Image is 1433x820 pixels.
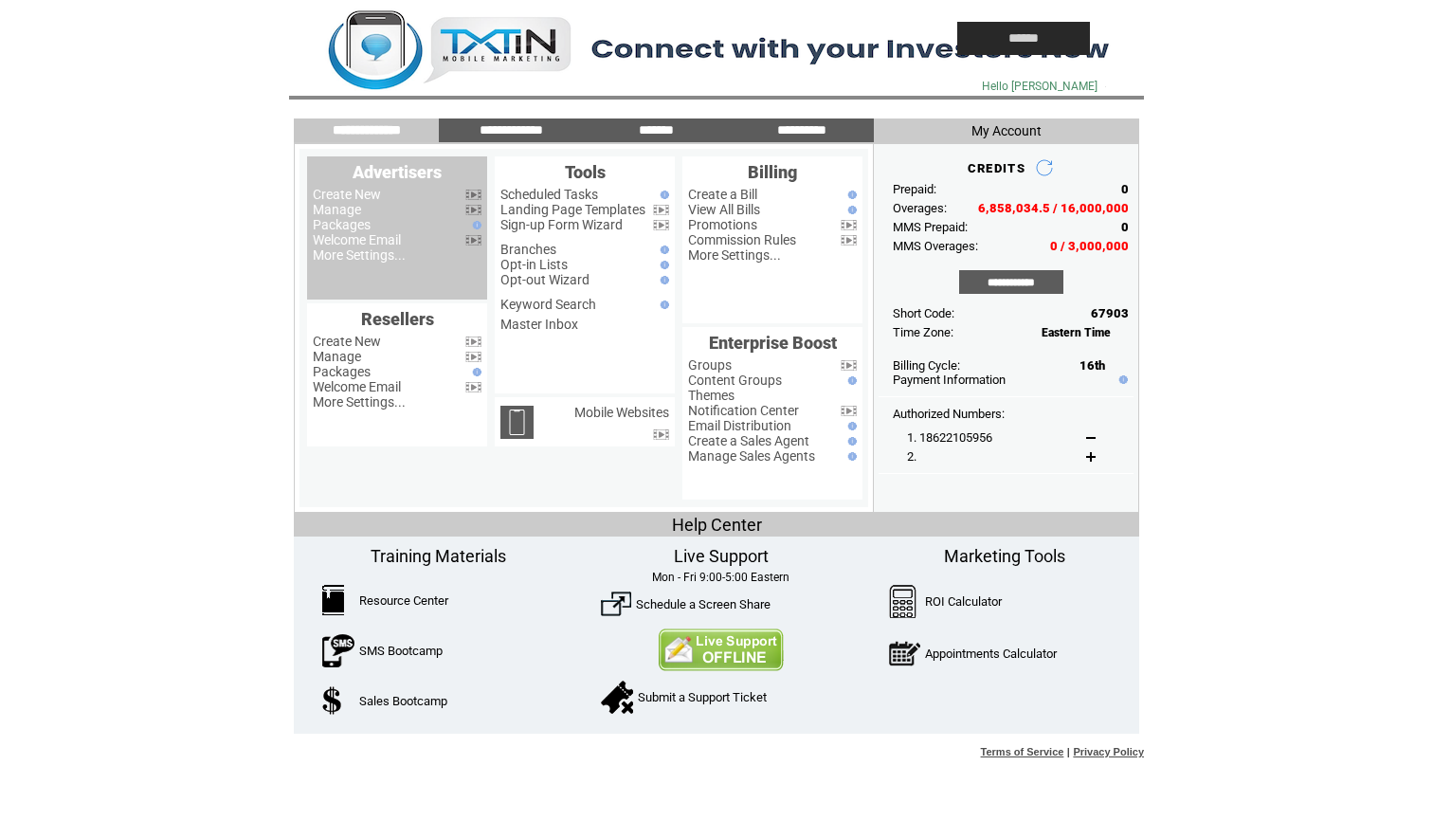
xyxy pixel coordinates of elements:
[313,349,361,364] a: Manage
[653,205,669,215] img: video.png
[371,546,506,566] span: Training Materials
[889,585,917,618] img: Calculator.png
[981,746,1064,757] a: Terms of Service
[500,202,645,217] a: Landing Page Templates
[688,418,791,433] a: Email Distribution
[1050,239,1129,253] span: 0 / 3,000,000
[907,449,916,464] span: 2.
[359,644,443,658] a: SMS Bootcamp
[322,634,354,667] img: SMSBootcamp.png
[500,406,534,439] img: mobile-websites.png
[500,317,578,332] a: Master Inbox
[1042,326,1111,339] span: Eastern Time
[656,276,669,284] img: help.gif
[656,246,669,254] img: help.gif
[688,433,809,448] a: Create a Sales Agent
[1091,306,1129,320] span: 67903
[656,191,669,199] img: help.gif
[353,162,442,182] span: Advertisers
[500,242,556,257] a: Branches
[653,429,669,440] img: video.png
[468,221,481,229] img: help.gif
[359,593,448,608] a: Resource Center
[361,309,434,329] span: Resellers
[322,686,344,715] img: SalesBootcamp.png
[688,217,757,232] a: Promotions
[672,515,762,535] span: Help Center
[574,405,669,420] a: Mobile Websites
[465,337,481,347] img: video.png
[465,382,481,392] img: video.png
[500,257,568,272] a: Opt-in Lists
[313,232,401,247] a: Welcome Email
[465,352,481,362] img: video.png
[907,430,992,445] span: 1. 18622105956
[652,571,789,584] span: Mon - Fri 9:00-5:00 Eastern
[893,306,954,320] span: Short Code:
[465,235,481,246] img: video.png
[843,422,857,430] img: help.gif
[968,161,1025,175] span: CREDITS
[982,80,1097,93] span: Hello [PERSON_NAME]
[1121,182,1129,196] span: 0
[313,334,381,349] a: Create New
[313,394,406,410] a: More Settings...
[843,376,857,385] img: help.gif
[748,162,797,182] span: Billing
[656,301,669,309] img: help.gif
[322,585,344,615] img: ResourceCenter.png
[893,220,968,234] span: MMS Prepaid:
[978,201,1129,215] span: 6,858,034.5 / 16,000,000
[636,597,771,611] a: Schedule a Screen Share
[893,358,960,373] span: Billing Cycle:
[841,406,857,416] img: video.png
[500,217,623,232] a: Sign-up Form Wizard
[656,261,669,269] img: help.gif
[500,272,590,287] a: Opt-out Wizard
[658,629,784,671] img: Contact Us
[944,546,1065,566] span: Marketing Tools
[1079,358,1105,373] span: 16th
[465,205,481,215] img: video.png
[500,187,598,202] a: Scheduled Tasks
[688,247,781,263] a: More Settings...
[843,206,857,214] img: help.gif
[359,694,447,708] a: Sales Bootcamp
[313,202,361,217] a: Manage
[1115,375,1128,384] img: help.gif
[468,368,481,376] img: help.gif
[893,182,936,196] span: Prepaid:
[313,187,381,202] a: Create New
[709,333,837,353] span: Enterprise Boost
[601,681,633,714] img: SupportTicket.png
[1121,220,1129,234] span: 0
[925,594,1002,609] a: ROI Calculator
[841,235,857,246] img: video.png
[313,247,406,263] a: More Settings...
[843,452,857,461] img: help.gif
[313,379,401,394] a: Welcome Email
[500,297,596,312] a: Keyword Search
[688,373,782,388] a: Content Groups
[893,325,953,339] span: Time Zone:
[688,187,757,202] a: Create a Bill
[893,201,947,215] span: Overages:
[465,190,481,200] img: video.png
[688,232,796,247] a: Commission Rules
[889,637,920,670] img: AppointmentCalc.png
[925,647,1057,661] a: Appointments Calculator
[893,407,1005,421] span: Authorized Numbers:
[971,123,1042,138] span: My Account
[565,162,606,182] span: Tools
[1067,746,1070,757] span: |
[688,448,815,464] a: Manage Sales Agents
[843,191,857,199] img: help.gif
[841,360,857,371] img: video.png
[674,546,769,566] span: Live Support
[638,690,767,704] a: Submit a Support Ticket
[893,373,1006,387] a: Payment Information
[688,357,732,373] a: Groups
[688,202,760,217] a: View All Bills
[313,217,371,232] a: Packages
[601,589,631,619] img: ScreenShare.png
